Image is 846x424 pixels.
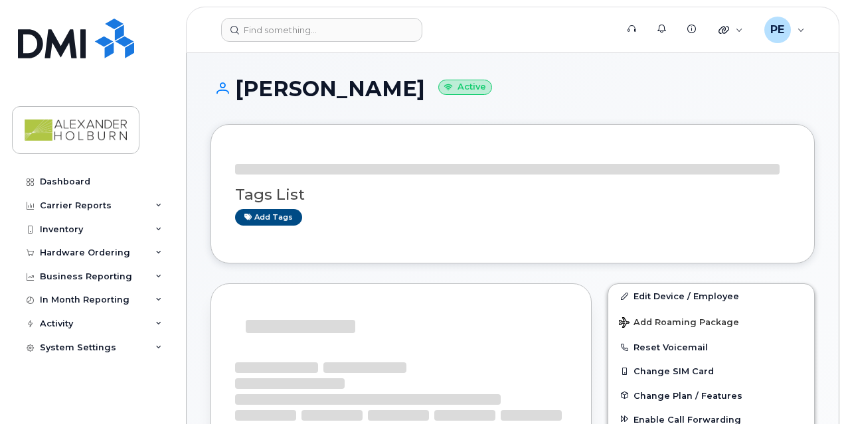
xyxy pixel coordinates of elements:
[608,308,814,335] button: Add Roaming Package
[211,77,815,100] h1: [PERSON_NAME]
[634,414,741,424] span: Enable Call Forwarding
[438,80,492,95] small: Active
[608,335,814,359] button: Reset Voicemail
[608,284,814,308] a: Edit Device / Employee
[608,384,814,407] button: Change Plan / Features
[619,317,739,330] span: Add Roaming Package
[634,390,742,400] span: Change Plan / Features
[235,209,302,226] a: Add tags
[608,359,814,383] button: Change SIM Card
[235,186,790,203] h3: Tags List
